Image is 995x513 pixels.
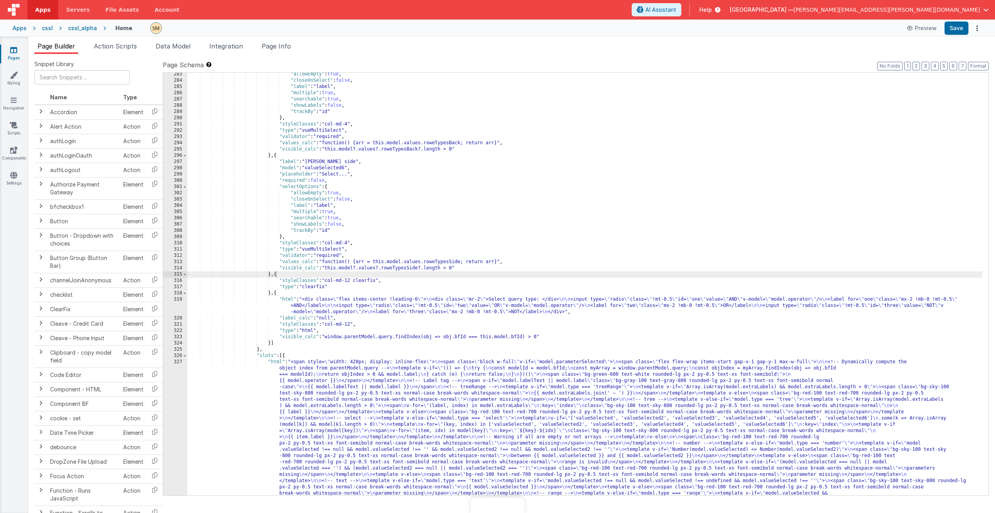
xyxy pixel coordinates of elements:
div: 323 [163,334,187,340]
div: 317 [163,284,187,290]
div: 299 [163,171,187,178]
td: Action [120,469,147,483]
span: File Assets [106,6,139,14]
td: Element [120,302,147,316]
td: Alert Action [47,119,120,134]
td: Element [120,199,147,214]
td: Element [120,454,147,469]
button: Format [968,62,989,70]
td: channelJoinAnonymous [47,273,120,287]
td: Date Time Picker [47,425,120,440]
button: 1 [904,62,911,70]
button: 4 [931,62,939,70]
div: 285 [163,84,187,90]
span: Data Model [156,42,190,50]
div: 312 [163,253,187,259]
td: Action [120,163,147,177]
div: 300 [163,178,187,184]
div: 318 [163,290,187,296]
td: Element [120,177,147,199]
button: Options [972,23,982,34]
div: 310 [163,240,187,246]
td: bfcheckbox1 [47,199,120,214]
div: 302 [163,190,187,196]
input: Search Snippets ... [34,70,130,84]
td: debounce [47,440,120,454]
span: [PERSON_NAME][EMAIL_ADDRESS][PERSON_NAME][DOMAIN_NAME] [794,6,980,14]
td: Action [120,440,147,454]
span: AI Assistant [645,6,676,14]
div: Apps [13,24,27,32]
span: Action Scripts [94,42,137,50]
span: [GEOGRAPHIC_DATA] — [730,6,794,14]
img: e9616e60dfe10b317d64a5e98ec8e357 [151,23,162,34]
td: Action [120,148,147,163]
div: 296 [163,152,187,159]
div: 286 [163,90,187,96]
td: Element [120,425,147,440]
div: 305 [163,209,187,215]
div: 324 [163,340,187,346]
div: 315 [163,271,187,278]
div: 322 [163,328,187,334]
div: 314 [163,265,187,271]
div: 290 [163,115,187,121]
div: 292 [163,127,187,134]
td: DropZone File Upload [47,454,120,469]
div: 295 [163,146,187,152]
span: Page Builder [38,42,75,50]
td: authLogin [47,134,120,148]
td: Element [120,105,147,120]
td: Action [120,134,147,148]
div: 298 [163,165,187,171]
td: Button - Dropdown with choices [47,228,120,251]
td: Element [120,214,147,228]
div: 308 [163,228,187,234]
div: 316 [163,278,187,284]
div: 291 [163,121,187,127]
button: Preview [902,22,941,34]
td: Component BF [47,396,120,411]
h4: Home [115,25,132,31]
span: Name [50,94,67,100]
td: Authorize Payment Gateway [47,177,120,199]
td: Code Editor [47,368,120,382]
div: 304 [163,203,187,209]
div: 309 [163,234,187,240]
td: Component - HTML [47,382,120,396]
button: 3 [921,62,929,70]
td: Button Group (Button Bar) [47,251,120,273]
td: Cleave - Credit Card [47,316,120,331]
td: Action [120,345,147,368]
td: Cleave - Phone Input [47,331,120,345]
td: Element [120,251,147,273]
div: 289 [163,109,187,115]
div: 303 [163,196,187,203]
div: 288 [163,102,187,109]
div: 321 [163,321,187,328]
td: Action [120,483,147,506]
td: Element [120,368,147,382]
div: 301 [163,184,187,190]
span: Help [699,6,712,14]
td: Action [120,273,147,287]
div: 284 [163,77,187,84]
button: 2 [912,62,920,70]
div: 311 [163,246,187,253]
span: Integration [209,42,243,50]
td: Focus Action [47,469,120,483]
td: Element [120,331,147,345]
button: 6 [949,62,957,70]
div: 319 [163,296,187,315]
span: Type [123,94,137,100]
span: Page Info [262,42,291,50]
td: Element [120,228,147,251]
div: cssl_alpha [68,24,97,32]
div: 306 [163,215,187,221]
td: Function - Runs JavaScript [47,483,120,506]
span: Snippet Library [34,60,74,68]
div: 320 [163,315,187,321]
div: 325 [163,346,187,353]
td: authLoginOauth [47,148,120,163]
td: Element [120,316,147,331]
